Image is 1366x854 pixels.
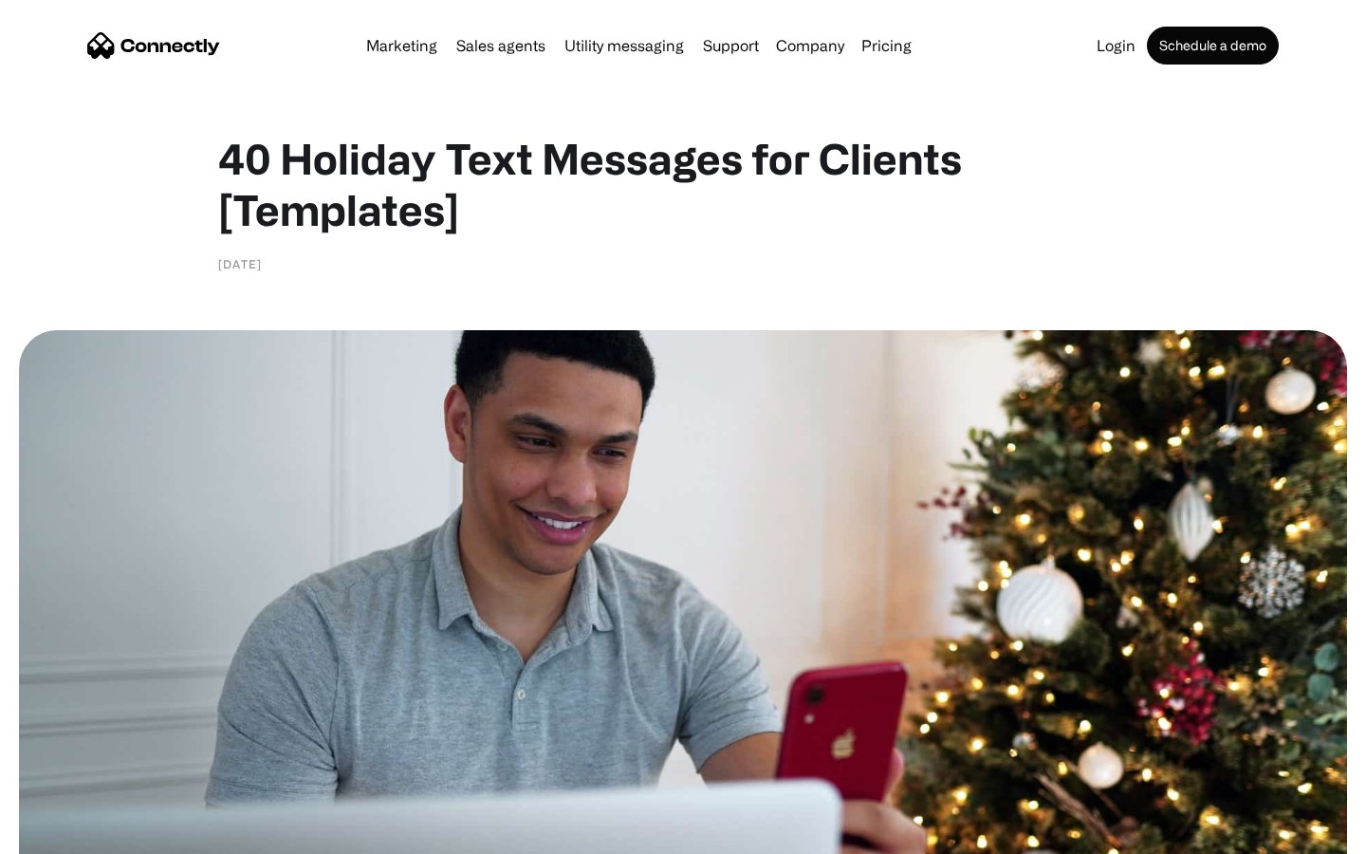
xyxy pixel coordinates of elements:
aside: Language selected: English [19,821,114,847]
a: Support [695,38,766,53]
a: Pricing [854,38,919,53]
a: Sales agents [449,38,553,53]
a: Marketing [359,38,445,53]
a: Login [1089,38,1143,53]
a: Schedule a demo [1147,27,1279,65]
ul: Language list [38,821,114,847]
div: [DATE] [218,254,262,273]
a: Utility messaging [557,38,692,53]
h1: 40 Holiday Text Messages for Clients [Templates] [218,133,1148,235]
div: Company [776,32,844,59]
